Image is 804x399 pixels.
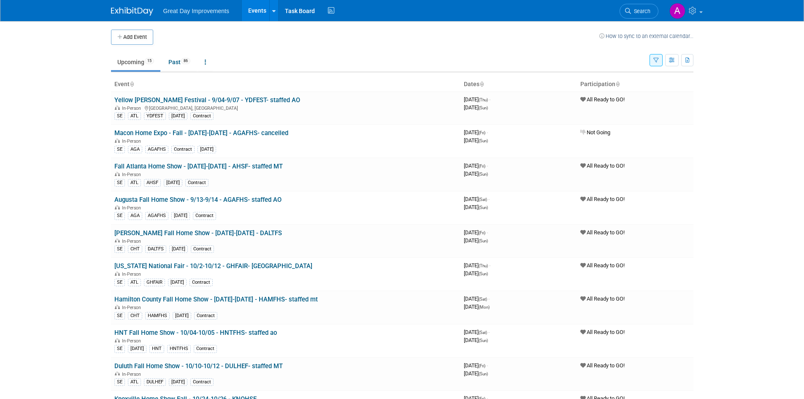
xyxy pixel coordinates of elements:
div: SE [114,312,125,320]
div: [DATE] [168,279,187,286]
div: HNT [149,345,164,353]
div: DALTFS [145,245,166,253]
span: [DATE] [464,270,488,277]
img: Akeela Miller [669,3,685,19]
span: In-Person [122,239,143,244]
span: (Sat) [479,297,487,301]
span: (Sat) [479,197,487,202]
a: Search [620,4,658,19]
span: [DATE] [464,337,488,343]
span: (Thu) [479,98,488,102]
div: [GEOGRAPHIC_DATA], [GEOGRAPHIC_DATA] [114,104,457,111]
div: AGA [128,212,142,220]
span: [DATE] [464,129,488,136]
a: Upcoming15 [111,54,160,70]
span: [DATE] [464,137,488,144]
a: Sort by Start Date [479,81,484,87]
button: Add Event [111,30,153,45]
span: - [487,229,488,236]
img: In-Person Event [115,138,120,143]
div: SE [114,378,125,386]
span: (Sun) [479,106,488,110]
span: [DATE] [464,196,490,202]
a: Sort by Event Name [130,81,134,87]
span: In-Person [122,106,143,111]
div: GHFAIR [144,279,165,286]
div: Contract [194,312,217,320]
span: (Sun) [479,205,488,210]
span: All Ready to GO! [580,362,625,369]
span: In-Person [122,338,143,344]
span: - [487,362,488,369]
span: [DATE] [464,296,490,302]
div: SE [114,179,125,187]
span: In-Person [122,305,143,310]
span: - [488,196,490,202]
span: (Fri) [479,364,485,368]
span: All Ready to GO! [580,229,625,236]
span: 86 [181,58,190,64]
span: [DATE] [464,229,488,236]
a: HNT Fall Home Show - 10/04-10/05 - HNTFHS- staffed ao [114,329,277,337]
div: Contract [191,245,214,253]
img: In-Person Event [115,305,120,309]
span: - [488,329,490,335]
div: CHT [128,312,142,320]
span: (Sun) [479,271,488,276]
img: In-Person Event [115,239,120,243]
div: Contract [171,146,195,153]
span: (Sun) [479,172,488,176]
div: [DATE] [198,146,216,153]
div: AGA [128,146,142,153]
div: AGAFHS [145,146,168,153]
img: In-Person Event [115,271,120,276]
div: [DATE] [171,212,190,220]
span: All Ready to GO! [580,196,625,202]
div: HAMFHS [145,312,170,320]
div: YDFEST [144,112,166,120]
a: [PERSON_NAME] Fall Home Show - [DATE]-[DATE] - DALTFS [114,229,282,237]
a: Past86 [162,54,197,70]
span: All Ready to GO! [580,96,625,103]
span: (Fri) [479,130,485,135]
img: In-Person Event [115,172,120,176]
img: ExhibitDay [111,7,153,16]
span: [DATE] [464,96,490,103]
div: ATL [128,179,141,187]
div: [DATE] [173,312,191,320]
div: Contract [193,212,216,220]
span: 15 [145,58,154,64]
span: - [488,296,490,302]
span: [DATE] [464,237,488,244]
span: (Sat) [479,330,487,335]
th: Participation [577,77,693,92]
div: SE [114,212,125,220]
span: [DATE] [464,171,488,177]
div: [DATE] [164,179,182,187]
div: AHSF [144,179,161,187]
span: (Sun) [479,372,488,376]
span: Great Day Improvements [163,8,229,14]
div: DULHEF [144,378,166,386]
div: [DATE] [169,245,188,253]
a: Augusta Fall Home Show - 9/13-9/14 - AGAFHS- staffed AO [114,196,282,204]
div: SE [114,245,125,253]
div: SE [114,279,125,286]
span: (Mon) [479,305,490,309]
div: Contract [190,112,214,120]
div: ATL [128,279,141,286]
span: In-Person [122,138,143,144]
span: [DATE] [464,262,490,269]
span: All Ready to GO! [580,163,625,169]
th: Event [111,77,460,92]
span: [DATE] [464,204,488,210]
span: Not Going [580,129,610,136]
span: [DATE] [464,362,488,369]
span: In-Person [122,372,143,377]
span: In-Person [122,271,143,277]
div: Contract [190,378,214,386]
span: (Sun) [479,138,488,143]
div: HNTFHS [167,345,191,353]
span: [DATE] [464,370,488,377]
img: In-Person Event [115,338,120,342]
